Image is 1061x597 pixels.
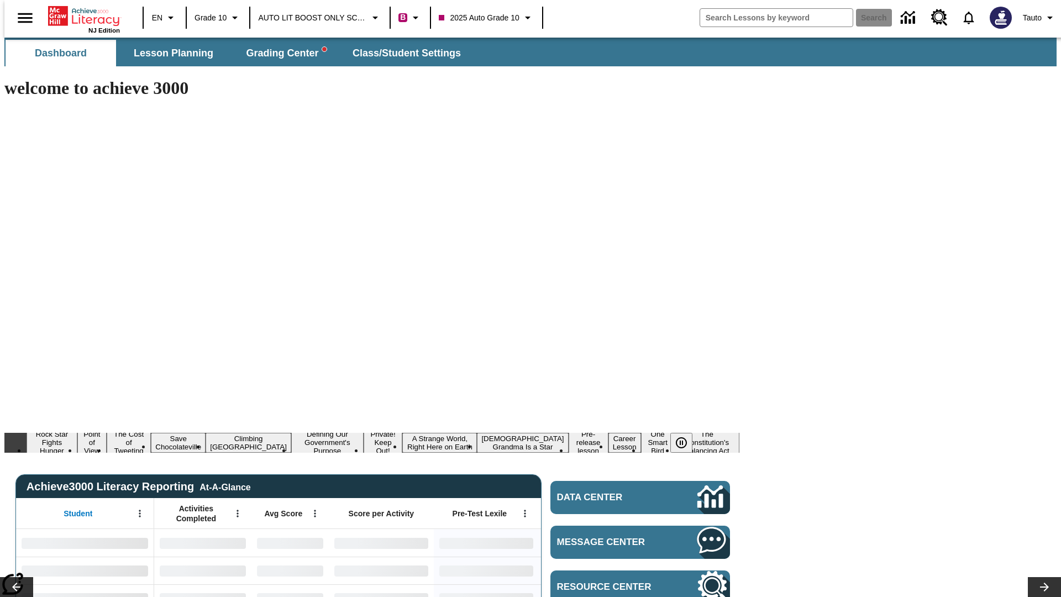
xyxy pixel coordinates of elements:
[206,433,291,453] button: Slide 5 Climbing Mount Tai
[160,504,233,523] span: Activities Completed
[641,428,675,457] button: Slide 12 One Smart Bird
[229,505,246,522] button: Open Menu
[27,480,251,493] span: Achieve3000 Literacy Reporting
[477,433,568,453] button: Slide 9 South Korean Grandma Is a Star
[402,433,477,453] button: Slide 8 A Strange World, Right Here on Earth
[925,3,954,33] a: Resource Center, Will open in new tab
[231,40,342,66] button: Grading Center
[4,78,739,98] h1: welcome to achieve 3000
[134,47,213,60] span: Lesson Planning
[400,11,406,24] span: B
[151,433,206,453] button: Slide 4 Save Chocolateville
[550,526,730,559] a: Message Center
[154,557,251,584] div: No Data,
[254,8,386,28] button: School: AUTO LIT BOOST ONLY SCHOOL, Select your school
[4,38,1057,66] div: SubNavbar
[118,40,229,66] button: Lesson Planning
[608,433,641,453] button: Slide 11 Career Lesson
[557,537,664,548] span: Message Center
[152,12,162,24] span: EN
[439,12,519,24] span: 2025 Auto Grade 10
[453,509,507,519] span: Pre-Test Lexile
[349,509,414,519] span: Score per Activity
[48,4,120,34] div: Home
[394,8,427,28] button: Boost Class color is violet red. Change class color
[700,9,853,27] input: search field
[132,505,148,522] button: Open Menu
[364,428,403,457] button: Slide 7 Private! Keep Out!
[1018,8,1061,28] button: Profile/Settings
[147,8,182,28] button: Language: EN, Select a language
[195,12,227,24] span: Grade 10
[77,428,107,457] button: Slide 2 Point of View
[154,529,251,557] div: No Data,
[569,428,608,457] button: Slide 10 Pre-release lesson
[264,509,302,519] span: Avg Score
[6,40,116,66] button: Dashboard
[434,8,538,28] button: Class: 2025 Auto Grade 10, Select your class
[894,3,925,33] a: Data Center
[107,428,151,457] button: Slide 3 The Cost of Tweeting
[64,509,92,519] span: Student
[258,12,367,24] span: AUTO LIT BOOST ONLY SCHOOL
[48,5,120,27] a: Home
[954,3,983,32] a: Notifications
[246,47,326,60] span: Grading Center
[199,480,250,493] div: At-A-Glance
[1023,12,1042,24] span: Tauto
[990,7,1012,29] img: Avatar
[251,557,329,584] div: No Data,
[1028,577,1061,597] button: Lesson carousel, Next
[557,582,664,593] span: Resource Center
[307,505,323,522] button: Open Menu
[88,27,120,34] span: NJ Edition
[4,40,471,66] div: SubNavbar
[675,428,739,457] button: Slide 13 The Constitution's Balancing Act
[291,428,364,457] button: Slide 6 Defining Our Government's Purpose
[670,433,692,453] button: Pause
[322,47,327,51] svg: writing assistant alert
[35,47,87,60] span: Dashboard
[353,47,461,60] span: Class/Student Settings
[9,2,41,34] button: Open side menu
[670,433,703,453] div: Pause
[190,8,246,28] button: Grade: Grade 10, Select a grade
[557,492,660,503] span: Data Center
[27,428,77,457] button: Slide 1 Rock Star Fights Hunger
[517,505,533,522] button: Open Menu
[983,3,1018,32] button: Select a new avatar
[550,481,730,514] a: Data Center
[251,529,329,557] div: No Data,
[344,40,470,66] button: Class/Student Settings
